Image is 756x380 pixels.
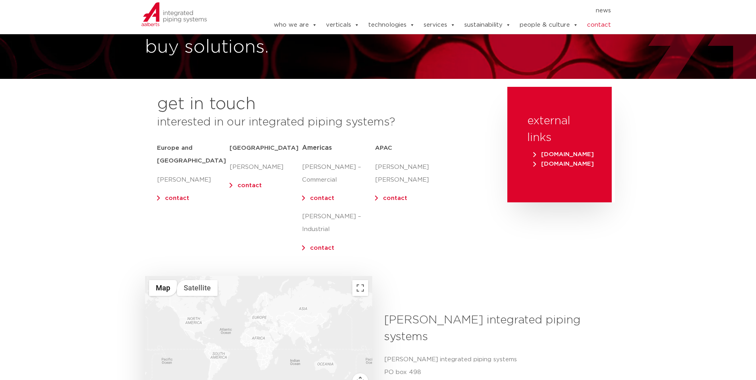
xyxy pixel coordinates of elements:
a: [DOMAIN_NAME] [531,161,596,167]
p: [PERSON_NAME] [230,161,302,174]
a: contact [587,17,611,33]
h5: APAC [375,142,448,155]
a: sustainability [464,17,511,33]
h2: get in touch [157,95,256,114]
p: [PERSON_NAME] – Commercial [302,161,375,186]
a: [DOMAIN_NAME] [531,151,596,157]
span: [DOMAIN_NAME] [533,151,594,157]
a: contact [310,195,334,201]
a: contact [238,182,262,188]
button: Toggle fullscreen view [352,280,368,296]
button: Show satellite imagery [177,280,218,296]
button: Show street map [149,280,177,296]
p: [PERSON_NAME] [PERSON_NAME] [375,161,448,186]
nav: Menu [249,4,611,17]
p: [PERSON_NAME] [157,174,230,186]
a: contact [383,195,407,201]
h3: [PERSON_NAME] integrated piping systems [384,312,605,345]
p: [PERSON_NAME] – Industrial [302,210,375,236]
h1: don't just buy products, buy solutions. [145,9,374,60]
a: news [596,4,611,17]
a: verticals [326,17,359,33]
a: contact [310,245,334,251]
a: people & culture [520,17,578,33]
span: [DOMAIN_NAME] [533,161,594,167]
strong: Europe and [GEOGRAPHIC_DATA] [157,145,226,164]
span: Americas [302,145,332,151]
a: who we are [274,17,317,33]
h3: interested in our integrated piping systems? [157,114,487,131]
a: services [424,17,456,33]
a: contact [165,195,189,201]
h5: [GEOGRAPHIC_DATA] [230,142,302,155]
a: technologies [368,17,415,33]
h3: external links [527,113,592,146]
